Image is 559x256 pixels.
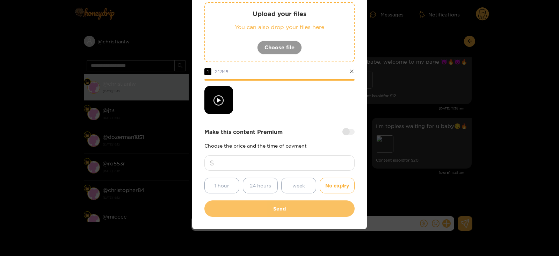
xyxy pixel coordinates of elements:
[219,23,340,31] p: You can also drop your files here
[320,178,355,193] button: No expiry
[250,182,271,190] span: 24 hours
[219,10,340,18] p: Upload your files
[204,68,211,75] span: 1
[204,200,355,217] button: Send
[325,182,349,190] span: No expiry
[292,182,305,190] span: week
[204,178,239,193] button: 1 hour
[215,182,229,190] span: 1 hour
[215,69,228,74] span: 2.12 MB
[204,143,355,148] p: Choose the price and the time of payment
[243,178,278,193] button: 24 hours
[281,178,316,193] button: week
[257,41,302,55] button: Choose file
[204,128,283,136] strong: Make this content Premium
